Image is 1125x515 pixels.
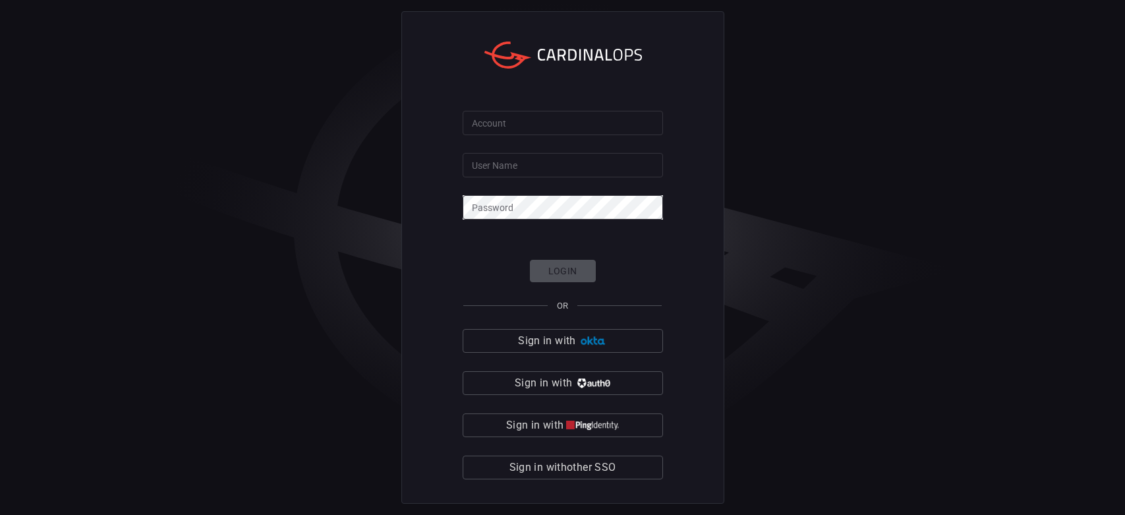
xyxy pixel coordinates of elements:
[509,458,616,477] span: Sign in with other SSO
[575,379,610,388] img: vP8Hhh4KuCH8AavWKdZY7RZgAAAAASUVORK5CYII=
[515,374,572,392] span: Sign in with
[463,111,663,135] input: Type your account
[463,456,663,479] button: Sign in withother SSO
[557,301,568,311] span: OR
[463,153,663,177] input: Type your user name
[579,336,607,346] img: Ad5vKXme8s1CQAAAABJRU5ErkJggg==
[566,421,619,431] img: quu4iresuhQAAAABJRU5ErkJggg==
[463,413,663,437] button: Sign in with
[518,332,575,350] span: Sign in with
[463,371,663,395] button: Sign in with
[463,329,663,353] button: Sign in with
[506,416,563,435] span: Sign in with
